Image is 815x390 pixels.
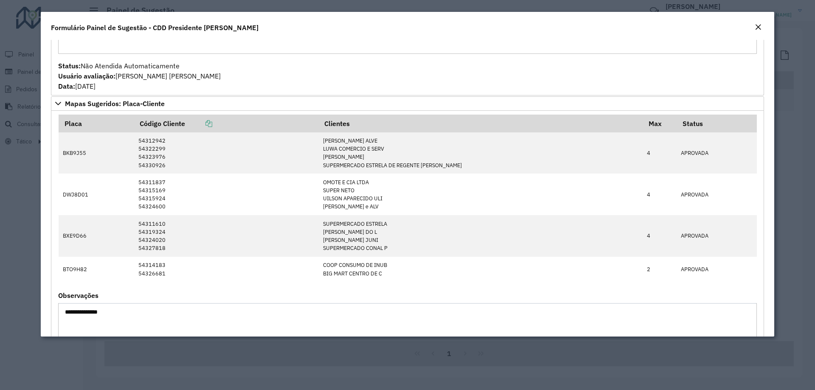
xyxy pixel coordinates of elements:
span: Não Atendida Automaticamente [PERSON_NAME] [PERSON_NAME] [DATE] [58,62,221,90]
td: BTO9H82 [59,257,134,282]
td: 54311610 54319324 54324020 54327818 [134,215,318,257]
td: BKB9J55 [59,132,134,174]
td: 4 [643,174,677,215]
td: APROVADA [677,174,757,215]
label: Observações [58,290,98,300]
a: Copiar [185,119,212,128]
strong: Usuário avaliação: [58,72,115,80]
th: Status [677,115,757,132]
td: SUPERMERCADO ESTRELA [PERSON_NAME] DO L [PERSON_NAME] JUNI SUPERMERCADO CONAL P [318,215,642,257]
td: 2 [643,257,677,282]
span: Mapas Sugeridos: Placa-Cliente [65,100,165,107]
a: Mapas Sugeridos: Placa-Cliente [51,96,764,111]
button: Close [752,22,764,33]
th: Código Cliente [134,115,318,132]
td: [PERSON_NAME] ALVE LUWA COMERCIO E SERV [PERSON_NAME] SUPERMERCADO ESTRELA DE REGENTE [PERSON_NAME] [318,132,642,174]
td: 4 [643,215,677,257]
td: DWJ8D01 [59,174,134,215]
strong: Data: [58,82,75,90]
td: COOP CONSUMO DE INUB BIG MART CENTRO DE C [318,257,642,282]
th: Placa [59,115,134,132]
td: 4 [643,132,677,174]
td: OMOTE E CIA LTDA SUPER NETO UILSON APARECIDO ULI [PERSON_NAME] e ALV [318,174,642,215]
td: APROVADA [677,215,757,257]
th: Clientes [318,115,642,132]
em: Fechar [755,24,762,31]
h4: Formulário Painel de Sugestão - CDD Presidente [PERSON_NAME] [51,22,259,33]
td: 54312942 54322299 54323976 54330926 [134,132,318,174]
td: 54311837 54315169 54315924 54324600 [134,174,318,215]
td: 54314183 54326681 [134,257,318,282]
th: Max [643,115,677,132]
td: APROVADA [677,132,757,174]
strong: Status: [58,62,81,70]
td: BXE9D66 [59,215,134,257]
td: APROVADA [677,257,757,282]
